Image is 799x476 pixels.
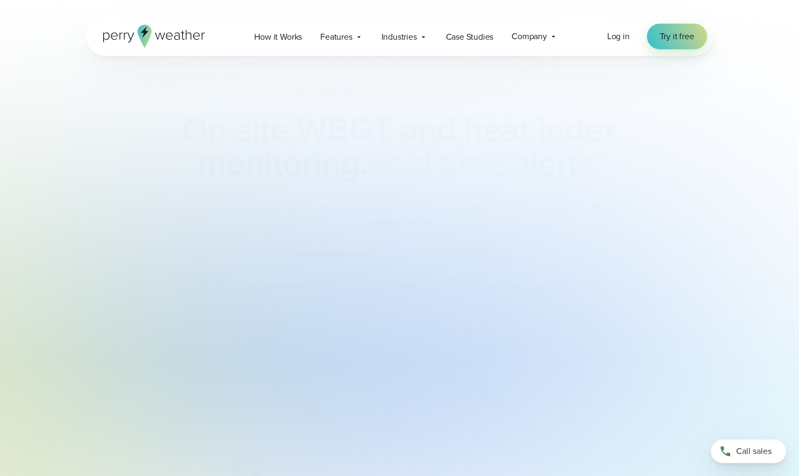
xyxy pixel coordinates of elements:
a: Call sales [711,440,786,463]
a: How it Works [245,26,311,48]
span: How it Works [254,31,302,43]
span: Features [320,31,352,43]
span: Industries [381,31,417,43]
span: Call sales [736,445,772,458]
span: Case Studies [446,31,494,43]
span: Log in [607,30,630,42]
span: Company [512,30,547,43]
a: Log in [607,30,630,43]
a: Case Studies [437,26,503,48]
a: Try it free [647,24,707,49]
span: Try it free [660,30,694,43]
